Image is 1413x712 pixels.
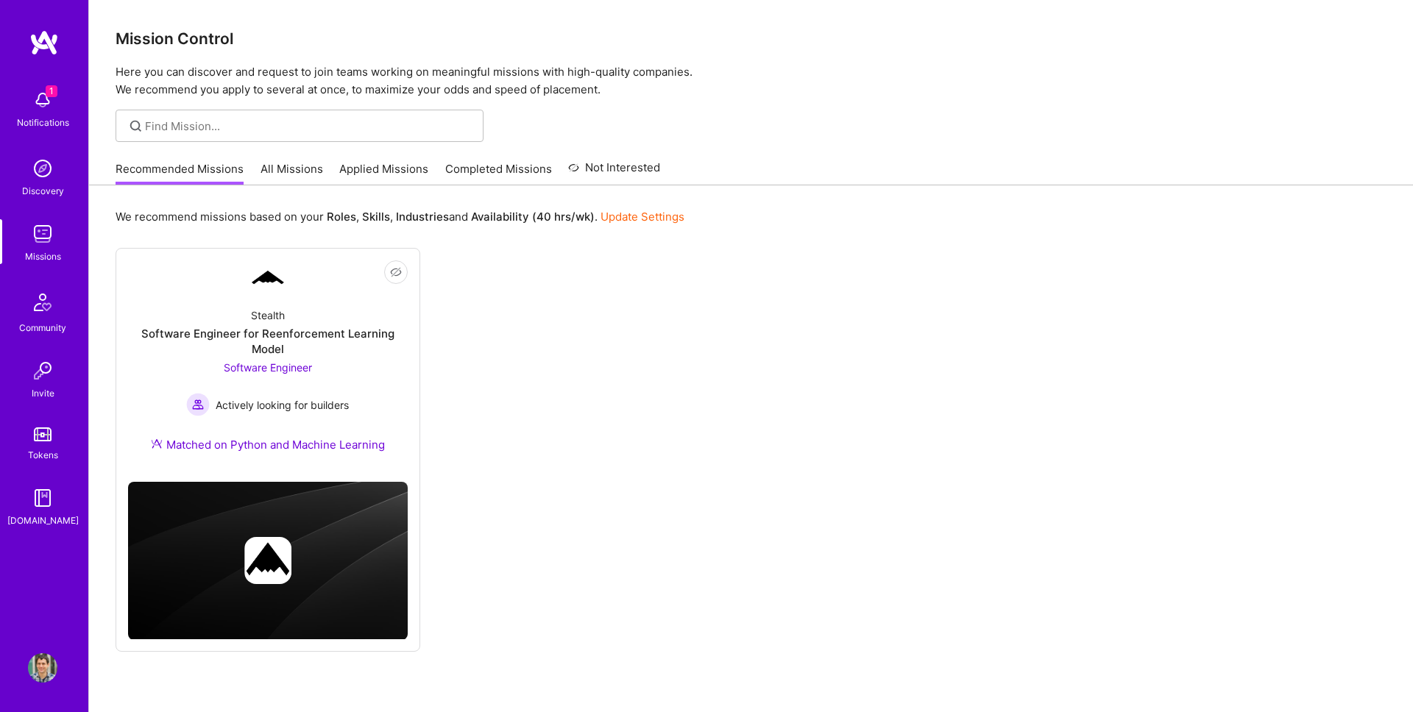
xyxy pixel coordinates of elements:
a: Not Interested [568,159,660,185]
a: Company LogoStealthSoftware Engineer for Reenforcement Learning ModelSoftware Engineer Actively l... [128,260,408,470]
b: Roles [327,210,356,224]
img: Actively looking for builders [186,393,210,416]
p: Here you can discover and request to join teams working on meaningful missions with high-quality ... [116,63,1387,99]
a: All Missions [261,161,323,185]
div: Matched on Python and Machine Learning [151,437,385,452]
div: Software Engineer for Reenforcement Learning Model [128,326,408,357]
input: Find Mission... [145,118,472,134]
img: cover [128,482,408,640]
a: Update Settings [601,210,684,224]
div: Notifications [17,115,69,130]
img: Company Logo [250,268,286,288]
div: Community [19,320,66,335]
a: Recommended Missions [116,161,244,185]
img: Community [25,285,60,320]
a: Completed Missions [445,161,552,185]
p: We recommend missions based on your , , and . [116,209,684,224]
a: User Avatar [24,653,61,683]
img: tokens [34,427,52,441]
span: Actively looking for builders [216,397,349,413]
img: Company logo [244,537,291,584]
b: Availability (40 hrs/wk) [471,210,595,224]
img: User Avatar [28,653,57,683]
h3: Mission Control [116,29,1387,48]
img: logo [29,29,59,56]
img: teamwork [28,219,57,249]
img: discovery [28,154,57,183]
div: Missions [25,249,61,264]
span: Software Engineer [224,361,312,374]
a: Applied Missions [339,161,428,185]
i: icon SearchGrey [127,118,144,135]
b: Industries [396,210,449,224]
span: 1 [46,85,57,97]
div: Tokens [28,447,58,463]
div: [DOMAIN_NAME] [7,513,79,528]
div: Invite [32,385,54,401]
div: Discovery [22,183,64,199]
img: guide book [28,483,57,513]
div: Stealth [251,307,285,323]
img: bell [28,85,57,115]
img: Ateam Purple Icon [151,438,163,449]
i: icon EyeClosed [390,266,402,278]
img: Invite [28,356,57,385]
b: Skills [362,210,390,224]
